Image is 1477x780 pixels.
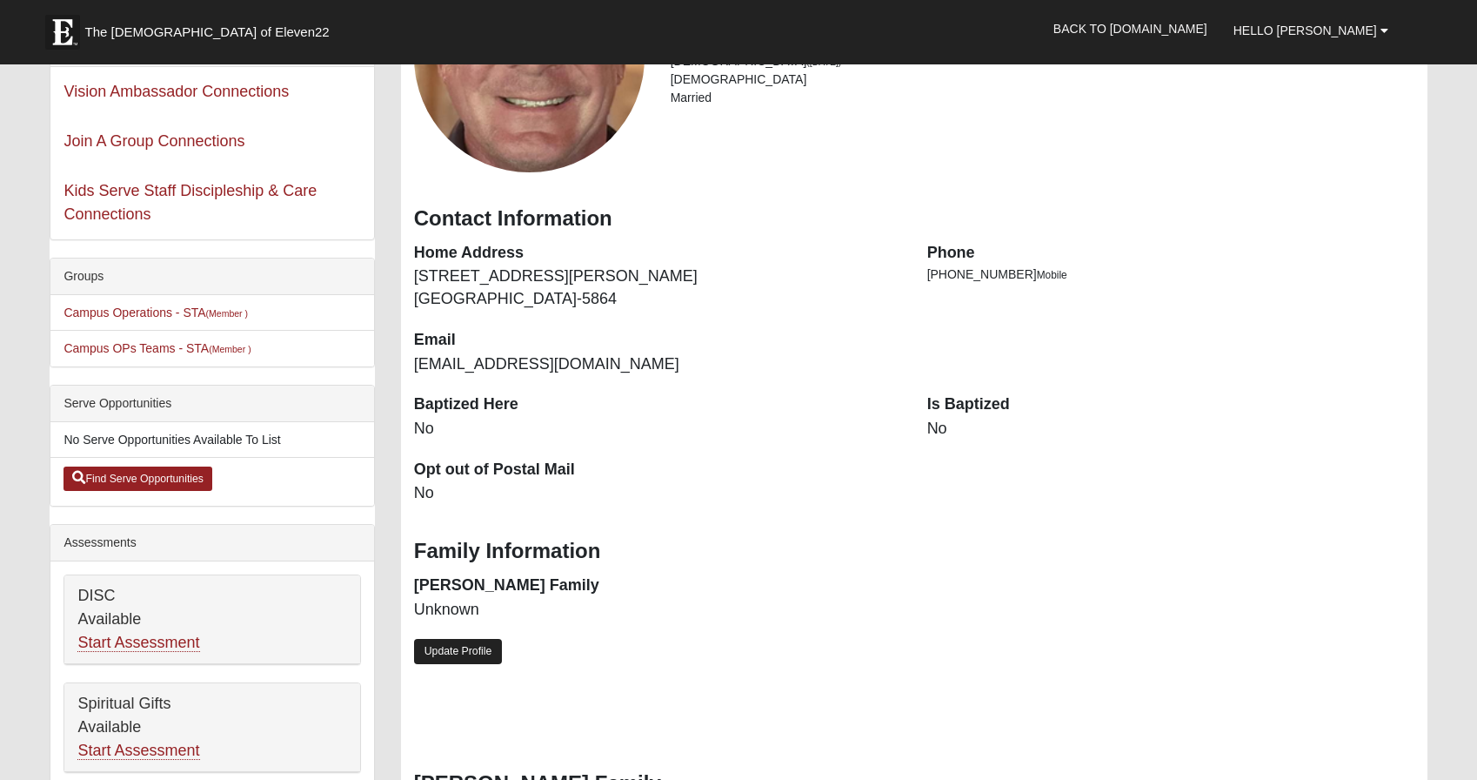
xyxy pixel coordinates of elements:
li: Married [671,89,1414,107]
img: Eleven22 logo [45,15,80,50]
dd: Unknown [414,599,901,622]
a: Kids Serve Staff Discipleship & Care Connections [63,182,317,223]
div: Groups [50,259,373,295]
a: Join A Group Connections [63,132,244,150]
dd: [EMAIL_ADDRESS][DOMAIN_NAME] [414,353,901,376]
a: Update Profile [414,639,503,664]
dd: No [414,482,901,505]
span: Mobile [1037,269,1067,281]
h3: Family Information [414,539,1414,564]
a: Campus Operations - STA(Member ) [63,306,248,319]
dt: [PERSON_NAME] Family [414,575,901,597]
dt: Email [414,329,901,352]
dt: Home Address [414,242,901,265]
small: (Member ) [206,308,248,319]
div: Serve Opportunities [50,386,373,422]
small: ([DATE]) [806,57,841,67]
li: [PHONE_NUMBER] [927,266,1414,284]
li: [DEMOGRAPHIC_DATA] [671,71,1414,89]
a: Campus OPs Teams - STA(Member ) [63,341,251,355]
a: Find Serve Opportunities [63,467,212,491]
dt: Opt out of Postal Mail [414,459,901,481]
div: Assessments [50,525,373,561]
dt: Is Baptized [927,393,1414,416]
dt: Phone [927,242,1414,265]
span: Hello [PERSON_NAME] [1233,24,1377,37]
dd: [STREET_ADDRESS][PERSON_NAME] [GEOGRAPHIC_DATA]-5864 [414,266,901,310]
a: Start Assessment [77,634,199,652]
div: DISC Available [64,575,359,664]
a: The [DEMOGRAPHIC_DATA] of Eleven22 [37,6,384,50]
a: Start Assessment [77,742,199,760]
li: No Serve Opportunities Available To List [50,422,373,458]
dt: Baptized Here [414,393,901,416]
div: Spiritual Gifts Available [64,683,359,772]
dd: No [927,418,1414,440]
span: The [DEMOGRAPHIC_DATA] of Eleven22 [84,24,329,41]
small: (Member ) [209,344,251,354]
a: Back to [DOMAIN_NAME] [1040,7,1220,50]
dd: No [414,418,901,440]
h3: Contact Information [414,206,1414,232]
a: Vision Ambassador Connections [63,83,289,100]
a: Hello [PERSON_NAME] [1220,9,1401,52]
